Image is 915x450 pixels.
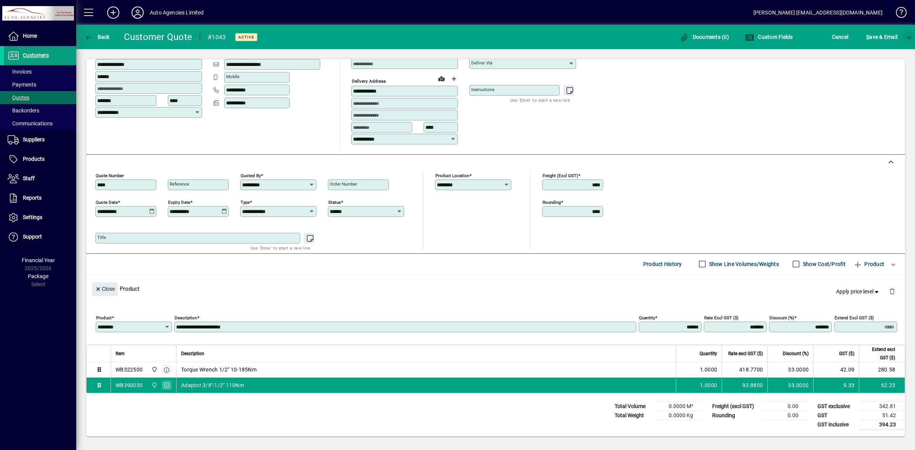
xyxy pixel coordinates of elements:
[181,366,257,373] span: Torque Wrench 1/2" 10-185Nm
[813,378,859,393] td: 9.33
[862,30,901,44] button: Save & Email
[8,120,53,127] span: Communications
[769,315,794,320] mat-label: Discount (%)
[226,74,239,79] mat-label: Mobile
[168,199,190,205] mat-label: Expiry date
[883,282,901,301] button: Delete
[149,365,158,374] span: Rangiora
[435,173,469,178] mat-label: Product location
[839,349,854,358] span: GST ($)
[864,345,895,362] span: Extend excl GST ($)
[890,2,905,26] a: Knowledge Base
[330,181,357,187] mat-label: Order number
[23,195,42,201] span: Reports
[611,402,657,411] td: Total Volume
[833,285,883,298] button: Apply price level
[4,91,76,104] a: Quotes
[859,420,905,429] td: 394.23
[727,366,763,373] div: 418.7700
[95,283,115,295] span: Close
[23,175,35,181] span: Staff
[727,381,763,389] div: 92.8800
[767,362,813,378] td: 33.0000
[97,235,106,240] mat-label: Title
[883,288,901,295] app-page-header-button: Delete
[23,136,45,143] span: Suppliers
[611,411,657,420] td: Total Weight
[471,87,494,92] mat-label: Instructions
[510,96,570,104] mat-hint: Use 'Enter' to start a new line
[700,381,718,389] span: 1.0000
[783,349,809,358] span: Discount (%)
[639,315,655,320] mat-label: Quantity
[101,6,125,19] button: Add
[679,34,729,40] span: Documents (0)
[835,315,874,320] mat-label: Extend excl GST ($)
[125,6,150,19] button: Profile
[4,189,76,208] a: Reports
[853,258,884,270] span: Product
[448,73,460,85] button: Choose address
[23,33,37,39] span: Home
[86,275,905,303] div: Product
[657,402,702,411] td: 0.0000 M³
[84,34,110,40] span: Back
[700,349,717,358] span: Quantity
[96,173,124,178] mat-label: Quote number
[4,104,76,117] a: Backorders
[762,402,807,411] td: 0.00
[175,315,197,320] mat-label: Description
[238,35,254,40] span: Active
[8,94,29,101] span: Quotes
[328,199,341,205] mat-label: Status
[814,411,859,420] td: GST
[743,30,795,44] button: Custom Fields
[471,60,492,66] mat-label: Deliver via
[116,381,143,389] div: WB390030
[150,6,204,19] div: Auto Agencies Limited
[241,173,261,178] mat-label: Quoted by
[813,362,859,378] td: 42.09
[745,34,793,40] span: Custom Fields
[859,402,905,411] td: 342.81
[250,243,310,252] mat-hint: Use 'Enter' to start a new line
[836,288,880,296] span: Apply price level
[767,378,813,393] td: 33.0000
[830,30,851,44] button: Cancel
[814,402,859,411] td: GST exclusive
[8,69,32,75] span: Invoices
[762,411,807,420] td: 0.00
[23,52,49,58] span: Customers
[23,234,42,240] span: Support
[866,34,869,40] span: S
[4,208,76,227] a: Settings
[181,381,244,389] span: Adaptor 3/8"-1/2" 110Nm
[849,257,888,271] button: Product
[90,285,120,292] app-page-header-button: Close
[728,349,763,358] span: Rate excl GST ($)
[708,411,762,420] td: Rounding
[116,349,125,358] span: Item
[170,181,189,187] mat-label: Reference
[208,31,226,43] div: #1043
[859,411,905,420] td: 51.42
[640,257,685,271] button: Product History
[181,349,204,358] span: Description
[814,420,859,429] td: GST inclusive
[23,214,42,220] span: Settings
[149,381,158,389] span: Rangiora
[4,117,76,130] a: Communications
[4,78,76,91] a: Payments
[96,199,118,205] mat-label: Quote date
[859,362,905,378] td: 280.58
[4,130,76,149] a: Suppliers
[708,260,779,268] label: Show Line Volumes/Weights
[700,366,718,373] span: 1.0000
[22,257,55,263] span: Financial Year
[832,31,849,43] span: Cancel
[543,173,578,178] mat-label: Freight (excl GST)
[96,315,112,320] mat-label: Product
[82,30,112,44] button: Back
[677,30,731,44] button: Documents (0)
[241,199,250,205] mat-label: Type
